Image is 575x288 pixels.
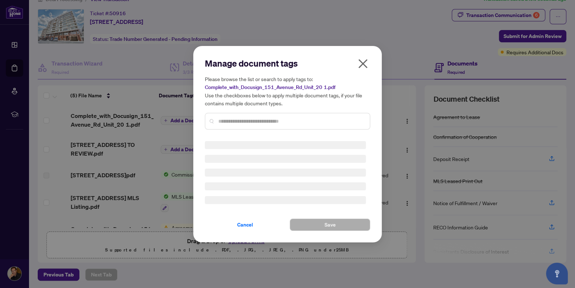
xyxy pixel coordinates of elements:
[205,219,285,231] button: Cancel
[205,84,335,90] span: Complete_with_Docusign_151_Avenue_Rd_Unit_20 1.pdf
[205,75,370,107] h5: Please browse the list or search to apply tags to: Use the checkboxes below to apply multiple doc...
[290,219,370,231] button: Save
[357,58,369,69] span: close
[205,58,370,69] h2: Manage document tags
[237,219,253,230] span: Cancel
[546,263,568,284] button: Open asap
